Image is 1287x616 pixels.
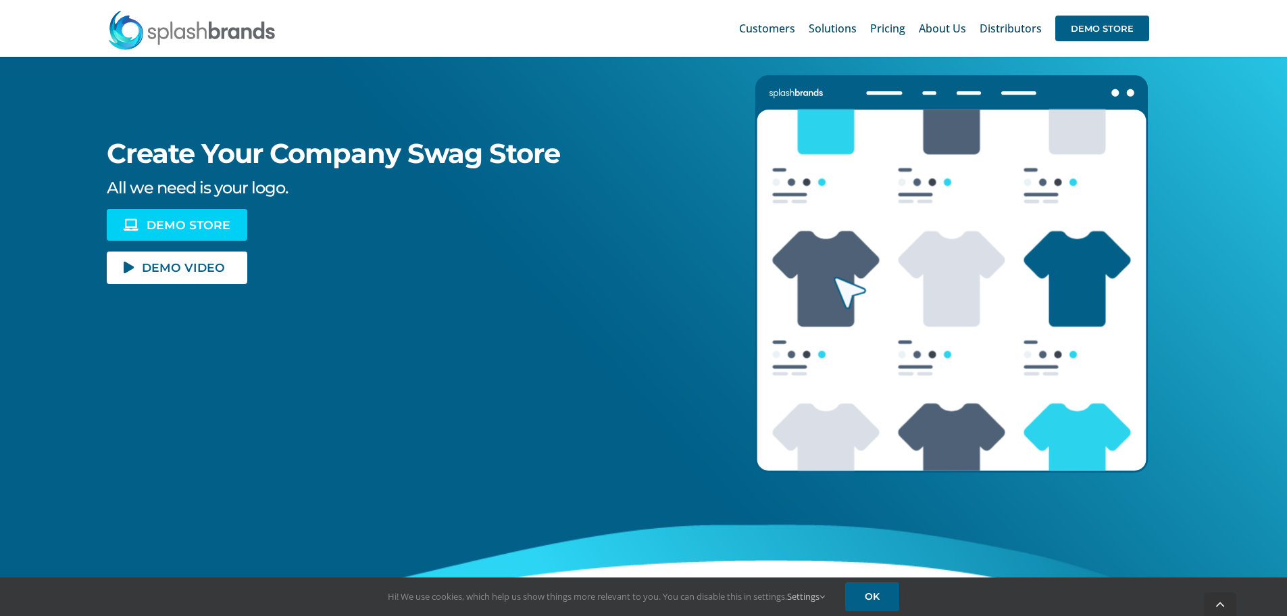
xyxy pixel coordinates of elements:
a: DEMO STORE [1055,7,1149,50]
a: Distributors [980,7,1042,50]
a: Customers [739,7,795,50]
span: Hi! We use cookies, which help us show things more relevant to you. You can disable this in setti... [388,590,825,602]
span: DEMO STORE [1055,16,1149,41]
span: DEMO VIDEO [142,262,225,273]
a: Pricing [870,7,905,50]
nav: Main Menu Sticky [739,7,1149,50]
span: Distributors [980,23,1042,34]
a: OK [845,582,899,611]
span: About Us [919,23,966,34]
span: Customers [739,23,795,34]
a: DEMO STORE [107,209,247,241]
span: DEMO STORE [147,219,230,231]
span: Create Your Company Swag Store [107,137,560,170]
img: SplashBrands.com Logo [107,9,276,50]
a: Settings [787,590,825,602]
span: All we need is your logo. [107,178,288,197]
span: Pricing [870,23,905,34]
span: Solutions [809,23,857,34]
